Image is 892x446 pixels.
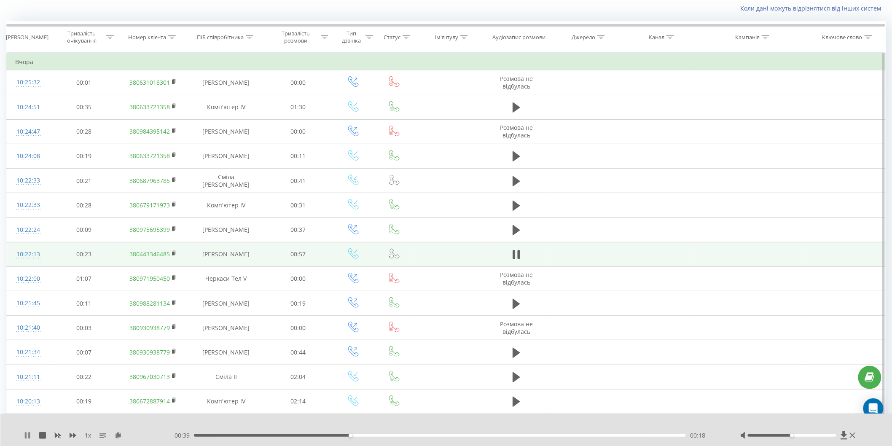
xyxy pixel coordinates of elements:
[264,218,332,242] td: 00:37
[129,103,170,111] a: 380633721358
[129,201,170,209] a: 380679171973
[15,99,41,116] div: 10:24:51
[649,34,664,41] div: Канал
[50,365,118,389] td: 00:22
[188,389,264,414] td: Комп'ютер ІV
[264,266,332,291] td: 00:00
[50,119,118,144] td: 00:28
[264,389,332,414] td: 02:14
[264,242,332,266] td: 00:57
[188,169,264,193] td: Сміла [PERSON_NAME]
[188,266,264,291] td: Черкаси Тел V
[15,124,41,140] div: 10:24:47
[197,34,244,41] div: ПІБ співробітника
[274,30,319,44] div: Тривалість розмови
[264,95,332,119] td: 01:30
[15,295,41,312] div: 10:21:45
[822,34,862,41] div: Ключове слово
[384,34,400,41] div: Статус
[572,34,595,41] div: Джерело
[188,193,264,218] td: Комп'ютер ІV
[129,373,170,381] a: 380967030713
[129,226,170,234] a: 380975695399
[15,172,41,189] div: 10:22:33
[50,242,118,266] td: 00:23
[50,169,118,193] td: 00:21
[339,30,363,44] div: Тип дзвінка
[188,119,264,144] td: [PERSON_NAME]
[349,434,352,437] div: Accessibility label
[15,197,41,213] div: 10:22:33
[264,169,332,193] td: 00:41
[129,250,170,258] a: 380443346485
[50,291,118,316] td: 00:11
[264,291,332,316] td: 00:19
[264,316,332,340] td: 00:00
[15,320,41,336] div: 10:21:40
[188,218,264,242] td: [PERSON_NAME]
[264,340,332,365] td: 00:44
[500,271,533,286] span: Розмова не відбулась
[6,34,48,41] div: [PERSON_NAME]
[790,434,794,437] div: Accessibility label
[15,74,41,91] div: 10:25:32
[50,70,118,95] td: 00:01
[50,389,118,414] td: 00:19
[15,222,41,238] div: 10:22:24
[172,431,194,440] span: - 00:39
[50,266,118,291] td: 01:07
[188,95,264,119] td: Комп'ютер ІV
[15,369,41,385] div: 10:21:11
[500,320,533,336] span: Розмова не відбулась
[188,291,264,316] td: [PERSON_NAME]
[741,4,886,12] a: Коли дані можуть відрізнятися вiд інших систем
[493,34,546,41] div: Аудіозапис розмови
[15,246,41,263] div: 10:22:13
[50,218,118,242] td: 00:09
[129,152,170,160] a: 380633721358
[129,348,170,356] a: 380930938779
[264,193,332,218] td: 00:31
[50,193,118,218] td: 00:28
[129,177,170,185] a: 380687963785
[264,70,332,95] td: 00:00
[264,119,332,144] td: 00:00
[264,365,332,389] td: 02:04
[188,316,264,340] td: [PERSON_NAME]
[129,299,170,307] a: 380988281134
[15,344,41,360] div: 10:21:34
[188,340,264,365] td: [PERSON_NAME]
[15,393,41,410] div: 10:20:13
[129,127,170,135] a: 380984395142
[690,431,705,440] span: 00:18
[188,365,264,389] td: Сміла ІІ
[500,124,533,139] span: Розмова не відбулась
[188,70,264,95] td: [PERSON_NAME]
[15,271,41,287] div: 10:22:00
[85,431,91,440] span: 1 x
[129,274,170,282] a: 380971950450
[50,340,118,365] td: 00:07
[500,75,533,90] span: Розмова не відбулась
[264,144,332,168] td: 00:11
[188,144,264,168] td: [PERSON_NAME]
[50,144,118,168] td: 00:19
[735,34,760,41] div: Кампанія
[50,316,118,340] td: 00:03
[15,148,41,164] div: 10:24:08
[435,34,458,41] div: Ім'я пулу
[50,95,118,119] td: 00:35
[7,54,886,70] td: Вчора
[128,34,166,41] div: Номер клієнта
[129,397,170,405] a: 380672887914
[129,78,170,86] a: 380631018301
[863,398,884,419] div: Open Intercom Messenger
[129,324,170,332] a: 380930938779
[188,242,264,266] td: [PERSON_NAME]
[59,30,104,44] div: Тривалість очікування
